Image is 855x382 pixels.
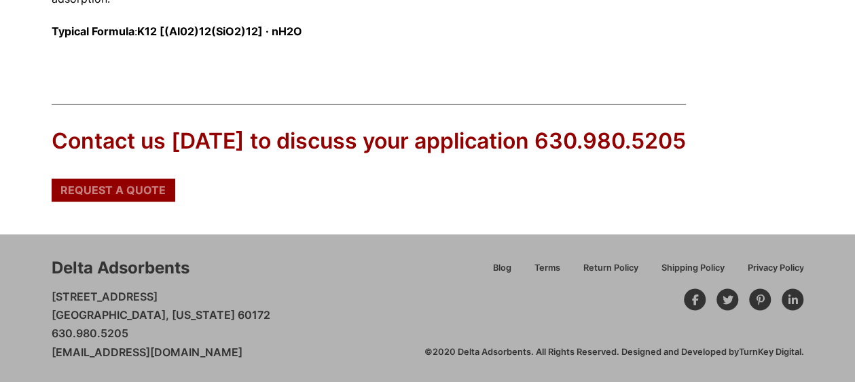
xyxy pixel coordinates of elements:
[52,256,189,279] div: Delta Adsorbents
[747,263,803,272] span: Privacy Policy
[60,185,166,195] span: Request a Quote
[137,24,302,38] strong: K12 [(Al02)12(SiO2)12] · nH2O
[571,260,649,284] a: Return Policy
[583,263,638,272] span: Return Policy
[649,260,735,284] a: Shipping Policy
[492,263,511,272] span: Blog
[738,346,801,356] a: TurnKey Digital
[52,178,175,202] a: Request a Quote
[534,263,560,272] span: Terms
[52,345,242,358] a: [EMAIL_ADDRESS][DOMAIN_NAME]
[52,22,575,41] p: :
[424,345,803,358] div: ©2020 Delta Adsorbents. All Rights Reserved. Designed and Developed by .
[481,260,522,284] a: Blog
[522,260,571,284] a: Terms
[735,260,803,284] a: Privacy Policy
[661,263,724,272] span: Shipping Policy
[52,24,134,38] strong: Typical Formula
[52,126,686,157] div: Contact us [DATE] to discuss your application 630.980.5205
[52,287,270,361] p: [STREET_ADDRESS] [GEOGRAPHIC_DATA], [US_STATE] 60172 630.980.5205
